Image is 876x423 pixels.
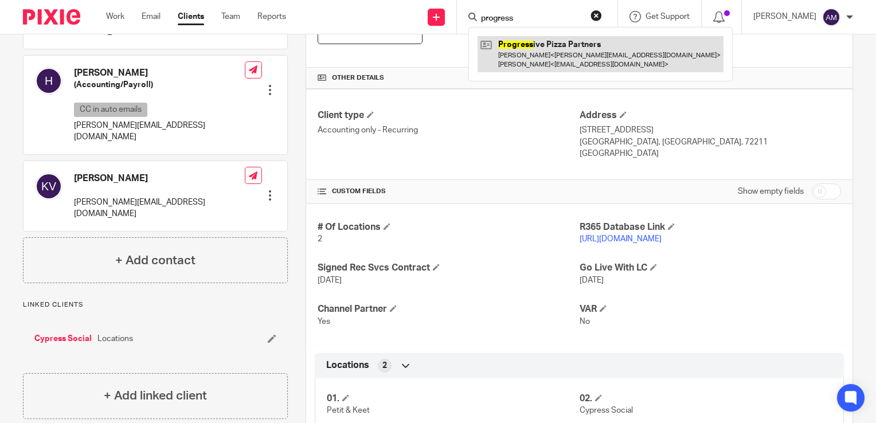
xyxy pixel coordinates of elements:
p: [PERSON_NAME] [753,11,816,22]
p: Linked clients [23,300,288,310]
h4: 01. [327,393,579,405]
span: 2 [382,360,387,371]
h4: Signed Rec Svcs Contract [318,262,579,274]
span: Yes [318,318,330,326]
a: [URL][DOMAIN_NAME] [580,235,662,243]
p: [PERSON_NAME][EMAIL_ADDRESS][DOMAIN_NAME] [74,197,245,220]
span: 2 [318,235,322,243]
h4: Address [580,109,841,122]
span: Get Support [646,13,690,21]
h4: Channel Partner [318,303,579,315]
h4: + Add linked client [104,387,207,405]
a: Cypress Social [34,333,92,344]
span: Cypress Social [580,406,633,414]
h4: Go Live With LC [580,262,841,274]
h4: R365 Database Link [580,221,841,233]
a: Team [221,11,240,22]
span: No [580,318,590,326]
h5: (Accounting/Payroll) [74,79,245,91]
label: Show empty fields [738,186,804,197]
h4: 02. [580,393,832,405]
a: Work [106,11,124,22]
button: Clear [590,10,602,21]
span: [DATE] [318,276,342,284]
h4: [PERSON_NAME] [74,173,245,185]
a: Reports [257,11,286,22]
span: Locations [326,359,369,371]
h4: + Add contact [115,252,195,269]
img: svg%3E [35,173,62,200]
a: Clients [178,11,204,22]
img: svg%3E [822,8,840,26]
p: [STREET_ADDRESS] [580,124,841,136]
img: svg%3E [35,67,62,95]
span: Other details [332,73,384,83]
span: Petit & Keet [327,406,370,414]
a: Email [142,11,161,22]
input: Search [480,14,583,24]
h4: # Of Locations [318,221,579,233]
img: Pixie [23,9,80,25]
p: [PERSON_NAME][EMAIL_ADDRESS][DOMAIN_NAME] [74,120,245,143]
p: [GEOGRAPHIC_DATA] [580,148,841,159]
p: Accounting only - Recurring [318,124,579,136]
span: [DATE] [580,276,604,284]
h4: CUSTOM FIELDS [318,187,579,196]
h4: Client type [318,109,579,122]
p: CC in auto emails [74,103,147,117]
span: Locations [97,333,133,344]
h4: [PERSON_NAME] [74,67,245,79]
h4: VAR [580,303,841,315]
p: [GEOGRAPHIC_DATA], [GEOGRAPHIC_DATA], 72211 [580,136,841,148]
